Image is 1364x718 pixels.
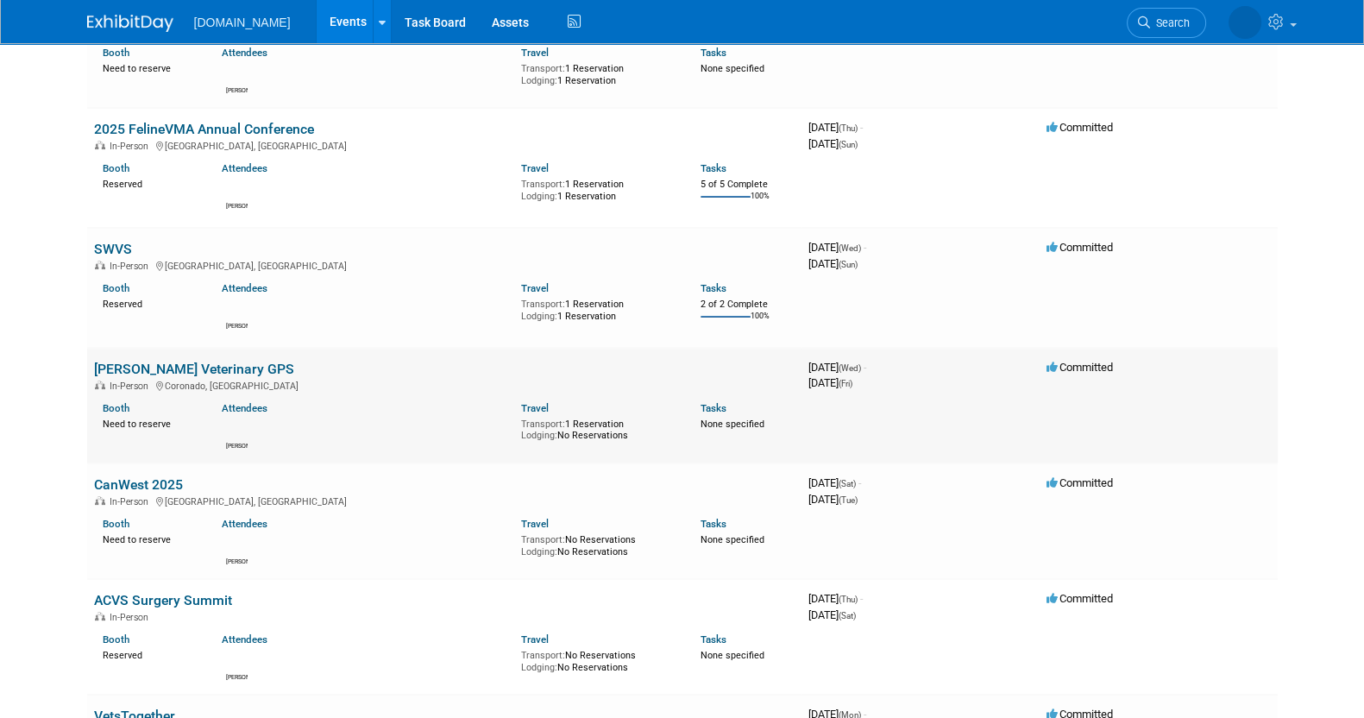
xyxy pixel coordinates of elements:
[103,633,129,646] a: Booth
[226,671,248,682] div: Lucas Smith
[521,633,549,646] a: Travel
[227,64,248,85] img: David Han
[94,258,795,272] div: [GEOGRAPHIC_DATA], [GEOGRAPHIC_DATA]
[701,402,726,414] a: Tasks
[860,121,863,134] span: -
[222,518,267,530] a: Attendees
[103,295,197,311] div: Reserved
[808,493,858,506] span: [DATE]
[701,282,726,294] a: Tasks
[864,241,866,254] span: -
[95,261,105,269] img: In-Person Event
[227,651,248,671] img: Lucas Smith
[521,518,549,530] a: Travel
[222,402,267,414] a: Attendees
[701,534,764,545] span: None specified
[521,402,549,414] a: Travel
[521,546,557,557] span: Lodging:
[808,592,863,605] span: [DATE]
[808,257,858,270] span: [DATE]
[521,299,565,310] span: Transport:
[521,191,557,202] span: Lodging:
[839,363,861,373] span: (Wed)
[95,381,105,389] img: In-Person Event
[94,241,132,257] a: SWVS
[103,531,197,546] div: Need to reserve
[1047,592,1113,605] span: Committed
[858,476,861,489] span: -
[839,611,856,620] span: (Sat)
[701,518,726,530] a: Tasks
[1047,361,1113,374] span: Committed
[521,175,675,202] div: 1 Reservation 1 Reservation
[521,415,675,442] div: 1 Reservation No Reservations
[1047,241,1113,254] span: Committed
[103,646,197,662] div: Reserved
[110,381,154,392] span: In-Person
[227,419,248,440] img: David Han
[1150,16,1190,29] span: Search
[226,440,248,450] div: David Han
[103,282,129,294] a: Booth
[839,479,856,488] span: (Sat)
[94,476,183,493] a: CanWest 2025
[751,192,770,215] td: 100%
[808,476,861,489] span: [DATE]
[227,299,248,320] img: Kiersten Hackett
[839,495,858,505] span: (Tue)
[521,311,557,322] span: Lodging:
[222,162,267,174] a: Attendees
[839,260,858,269] span: (Sun)
[521,63,565,74] span: Transport:
[94,494,795,507] div: [GEOGRAPHIC_DATA], [GEOGRAPHIC_DATA]
[521,295,675,322] div: 1 Reservation 1 Reservation
[227,179,248,200] img: Lucas Smith
[839,140,858,149] span: (Sun)
[94,378,795,392] div: Coronado, [GEOGRAPHIC_DATA]
[110,496,154,507] span: In-Person
[521,419,565,430] span: Transport:
[521,75,557,86] span: Lodging:
[521,179,565,190] span: Transport:
[751,312,770,335] td: 100%
[521,662,557,673] span: Lodging:
[194,16,291,29] span: [DOMAIN_NAME]
[226,85,248,95] div: David Han
[808,361,866,374] span: [DATE]
[701,299,795,311] div: 2 of 2 Complete
[808,137,858,150] span: [DATE]
[103,47,129,59] a: Booth
[95,496,105,505] img: In-Person Event
[94,361,294,377] a: [PERSON_NAME] Veterinary GPS
[839,379,852,388] span: (Fri)
[110,612,154,623] span: In-Person
[521,650,565,661] span: Transport:
[701,47,726,59] a: Tasks
[808,121,863,134] span: [DATE]
[95,141,105,149] img: In-Person Event
[839,123,858,133] span: (Thu)
[222,633,267,646] a: Attendees
[226,200,248,211] div: Lucas Smith
[521,282,549,294] a: Travel
[701,419,764,430] span: None specified
[521,531,675,557] div: No Reservations No Reservations
[103,162,129,174] a: Booth
[110,261,154,272] span: In-Person
[87,15,173,32] img: ExhibitDay
[110,141,154,152] span: In-Person
[521,162,549,174] a: Travel
[103,60,197,75] div: Need to reserve
[521,534,565,545] span: Transport:
[94,138,795,152] div: [GEOGRAPHIC_DATA], [GEOGRAPHIC_DATA]
[701,179,795,191] div: 5 of 5 Complete
[701,633,726,646] a: Tasks
[1047,121,1113,134] span: Committed
[103,175,197,191] div: Reserved
[860,592,863,605] span: -
[701,63,764,74] span: None specified
[808,241,866,254] span: [DATE]
[95,612,105,620] img: In-Person Event
[701,650,764,661] span: None specified
[864,361,866,374] span: -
